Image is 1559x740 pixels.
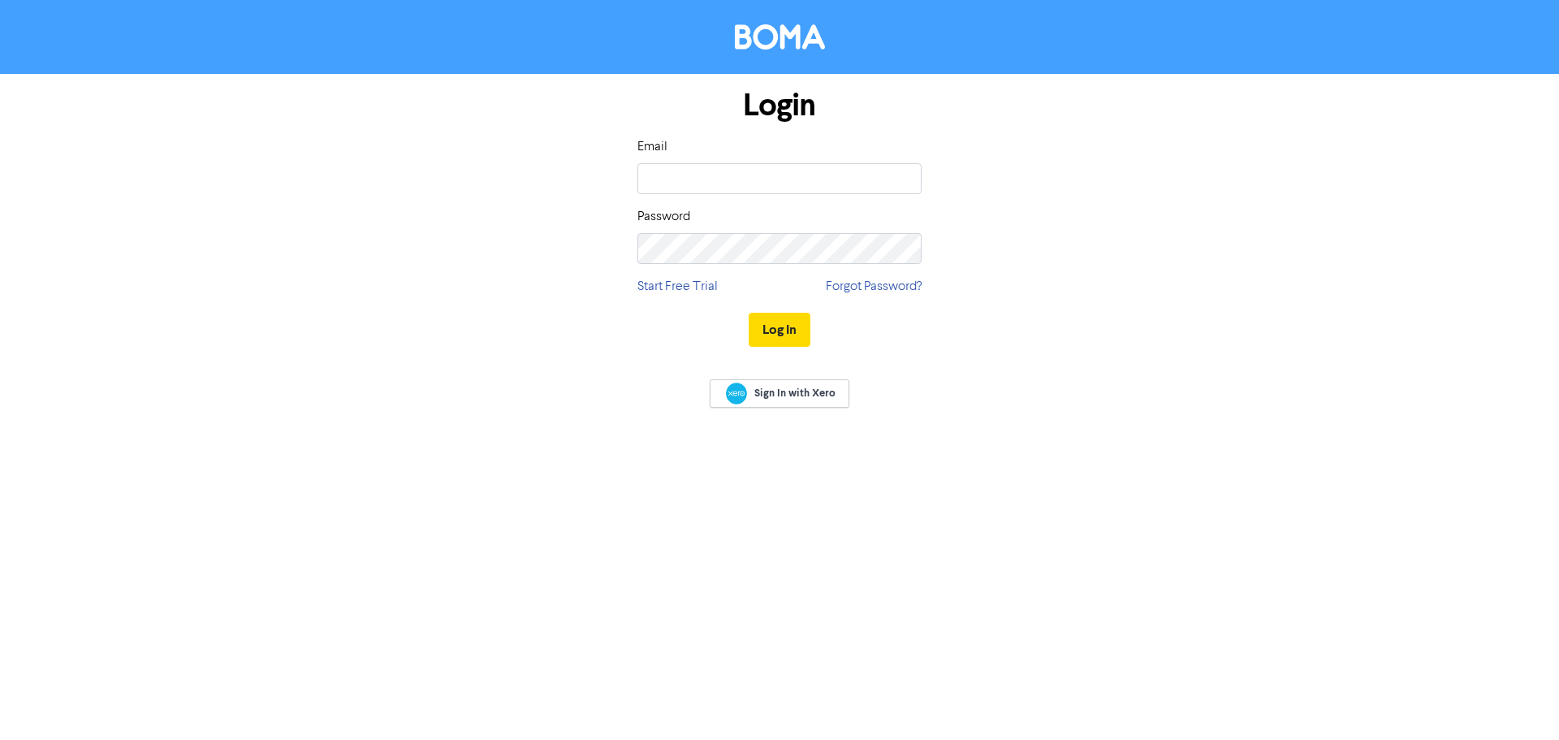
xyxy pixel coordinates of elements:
iframe: Chat Widget [1478,662,1559,740]
img: Xero logo [726,383,747,405]
a: Sign In with Xero [710,379,849,408]
button: Log In [749,313,810,347]
keeper-lock: Open Keeper Popup [892,169,912,188]
a: Start Free Trial [637,277,718,296]
label: Email [637,137,667,157]
h1: Login [637,87,922,124]
label: Password [637,207,690,227]
a: Forgot Password? [826,277,922,296]
img: BOMA Logo [735,24,825,50]
span: Sign In with Xero [754,386,836,400]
